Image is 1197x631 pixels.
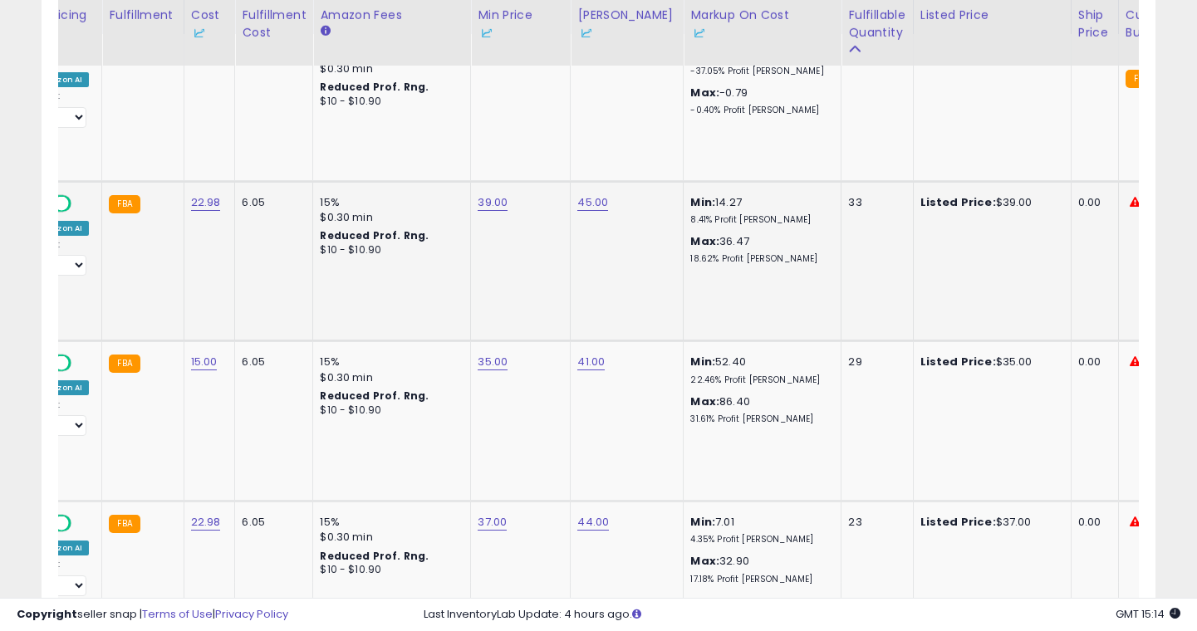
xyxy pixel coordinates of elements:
b: Reduced Prof. Rng. [320,228,429,242]
div: Some or all of the values in this column are provided from Inventory Lab. [478,24,563,42]
div: Amazon AI [31,221,89,236]
div: Last InventoryLab Update: 4 hours ago. [424,607,1180,623]
div: $0.30 min [320,210,458,225]
small: FBA [109,195,140,213]
div: Amazon AI [31,541,89,555]
div: Cost [191,7,228,42]
div: 36.47 [690,234,828,265]
div: $37.00 [920,515,1058,530]
a: 37.00 [478,514,507,531]
b: Min: [690,194,715,210]
div: 14.27 [690,195,828,226]
div: 33 [848,195,900,210]
small: FBA [109,515,140,533]
a: 44.00 [577,514,609,531]
a: 22.98 [191,194,221,211]
p: 22.46% Profit [PERSON_NAME] [690,374,828,386]
b: Reduced Prof. Rng. [320,389,429,403]
a: Terms of Use [142,606,213,622]
b: Max: [690,553,719,569]
b: Listed Price: [920,514,996,530]
div: Repricing [31,7,95,24]
b: Listed Price: [920,194,996,210]
span: OFF [69,356,96,370]
div: 52.40 [690,355,828,385]
div: Listed Price [920,7,1064,24]
b: Min: [690,354,715,369]
div: Fulfillment Cost [242,7,306,42]
div: Ship Price [1078,7,1111,42]
p: 17.18% Profit [PERSON_NAME] [690,574,828,585]
div: 15% [320,515,458,530]
a: 15.00 [191,354,218,370]
div: 32.90 [690,554,828,585]
img: InventoryLab Logo [690,25,707,42]
div: $10 - $10.90 [320,563,458,577]
div: Some or all of the values in this column are provided from Inventory Lab. [690,24,834,42]
div: $10 - $10.90 [320,243,458,257]
b: Max: [690,233,719,249]
div: 7.01 [690,515,828,545]
div: $10 - $10.90 [320,404,458,418]
div: $10 - $10.90 [320,95,458,109]
div: Preset: [31,559,89,596]
a: 22.98 [191,514,221,531]
a: 41.00 [577,354,605,370]
div: Fulfillment [109,7,176,24]
p: 18.62% Profit [PERSON_NAME] [690,253,828,265]
div: Amazon AI [31,380,89,395]
div: Preset: [31,239,89,276]
div: [PERSON_NAME] [577,7,676,42]
div: Markup on Cost [690,7,834,42]
div: Amazon AI [31,72,89,87]
p: -37.05% Profit [PERSON_NAME] [690,66,828,77]
p: -0.40% Profit [PERSON_NAME] [690,105,828,116]
div: 29 [848,355,900,369]
div: -0.79 [690,86,828,116]
div: $0.30 min [320,370,458,385]
small: FBA [109,355,140,373]
div: Some or all of the values in this column are provided from Inventory Lab. [577,24,676,42]
b: Reduced Prof. Rng. [320,80,429,94]
div: 6.05 [242,195,300,210]
b: Reduced Prof. Rng. [320,549,429,563]
span: OFF [69,196,96,210]
small: FBA [1126,70,1156,88]
div: $35.00 [920,355,1058,369]
p: 31.61% Profit [PERSON_NAME] [690,413,828,425]
div: 0.00 [1078,195,1106,210]
span: OFF [69,516,96,531]
div: 6.05 [242,355,300,369]
div: 15% [320,355,458,369]
div: 0.00 [1078,515,1106,530]
img: InventoryLab Logo [191,25,208,42]
strong: Copyright [17,606,77,622]
img: InventoryLab Logo [478,25,494,42]
div: 6.05 [242,515,300,530]
a: 39.00 [478,194,508,211]
b: Listed Price: [920,354,996,369]
a: Privacy Policy [215,606,288,622]
div: 23 [848,515,900,530]
div: $39.00 [920,195,1058,210]
b: Min: [690,514,715,530]
b: Max: [690,85,719,100]
div: Preset: [31,399,89,437]
div: Preset: [31,90,89,128]
div: 0.00 [1078,355,1106,369]
div: $0.30 min [320,61,458,76]
img: InventoryLab Logo [577,25,594,42]
a: 35.00 [478,354,508,370]
div: 15% [320,195,458,210]
div: Fulfillable Quantity [848,7,905,42]
div: Some or all of the values in this column are provided from Inventory Lab. [191,24,228,42]
small: Amazon Fees. [320,24,330,39]
p: 4.35% Profit [PERSON_NAME] [690,534,828,545]
div: Amazon Fees [320,7,464,24]
div: 86.40 [690,394,828,425]
p: 8.41% Profit [PERSON_NAME] [690,214,828,226]
span: 2025-09-7 15:14 GMT [1116,606,1180,622]
div: seller snap | | [17,607,288,623]
div: Min Price [478,7,563,42]
a: 45.00 [577,194,608,211]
